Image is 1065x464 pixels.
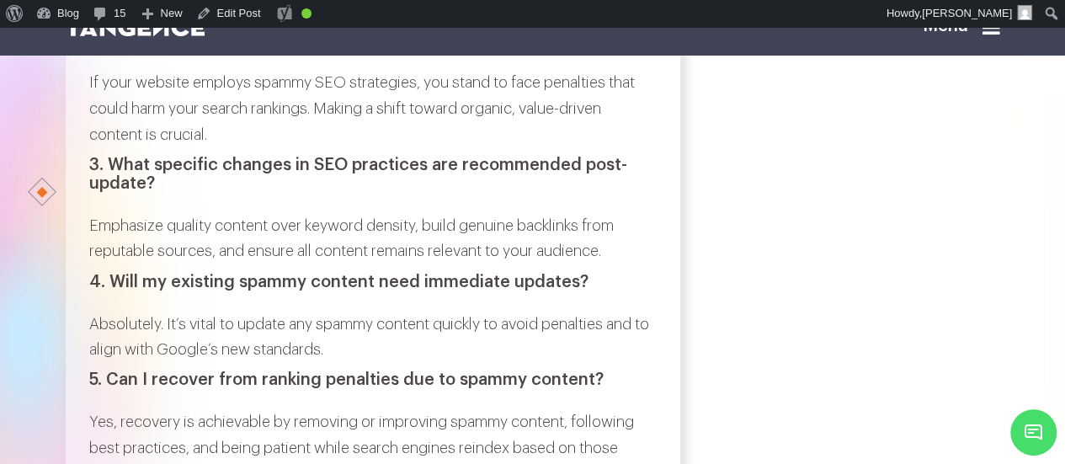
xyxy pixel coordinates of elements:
[89,156,657,193] h3: 3. What specific changes in SEO practices are recommended post-update?
[89,312,657,363] p: Absolutely. It’s vital to update any spammy content quickly to avoid penalties and to align with ...
[1010,409,1057,456] span: Chat Widget
[89,70,657,147] p: If your website employs spammy SEO strategies, you stand to face penalties that could harm your s...
[66,18,205,36] img: logo SVG
[922,7,1012,19] span: [PERSON_NAME]
[301,8,312,19] div: Good
[89,371,657,389] h3: 5. Can I recover from ranking penalties due to spammy content?
[89,213,657,264] p: Emphasize quality content over keyword density, build genuine backlinks from reputable sources, a...
[89,273,657,291] h3: 4. Will my existing spammy content need immediate updates?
